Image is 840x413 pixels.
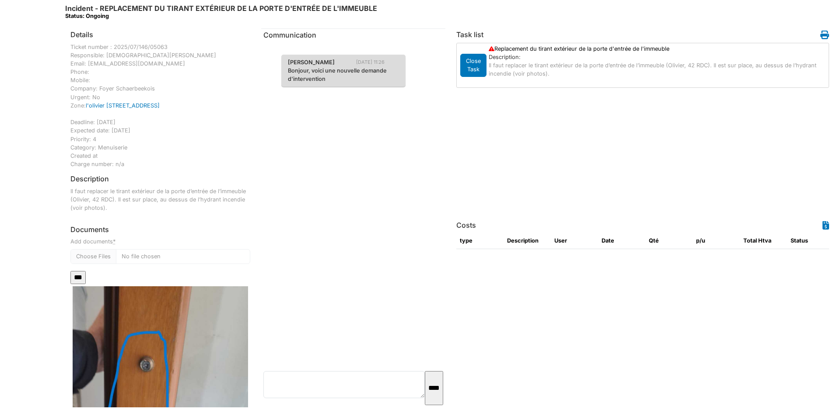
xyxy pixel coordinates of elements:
a: Close Task [460,60,486,69]
p: Il faut replacer le tirant extérieur de la porte d’entrée de l’immeuble (Olivier, 42 RDC). Il est... [489,61,824,78]
h6: Details [70,31,93,39]
p: Il faut replacer le tirant extérieur de la porte d’entrée de l’immeuble (Olivier, 42 RDC). Il est... [70,187,250,212]
span: translation missing: en.total [743,237,757,244]
span: translation missing: en.todo.action.close_task [466,58,481,73]
th: Description [504,233,551,249]
th: Status [787,233,834,249]
th: Date [598,233,645,249]
abbr: required [113,238,115,245]
h6: Incident - REPLACEMENT DU TIRANT EXTÉRIEUR DE LA PORTE D'ENTRÉE DE L'IMMEUBLE [65,4,377,20]
a: l'olivier [STREET_ADDRESS] [86,102,160,109]
p: Bonjour, voici une nouvelle demande d'intervention [288,66,399,83]
th: type [456,233,504,249]
th: Qté [645,233,693,249]
span: [DATE] 11:26 [356,59,391,66]
h6: Task list [456,31,483,39]
h6: Description [70,175,109,183]
div: Description: [489,53,824,61]
div: Status: Ongoing [65,13,377,19]
div: Ticket number : 2025/07/146/05063 Responsible: [DEMOGRAPHIC_DATA][PERSON_NAME] Email: [EMAIL_ADDR... [70,43,250,169]
label: Add documents [70,237,115,246]
h6: Costs [456,221,476,229]
span: translation missing: en.HTVA [758,237,771,244]
th: User [551,233,598,249]
i: Work order [820,31,829,39]
h6: Documents [70,226,250,234]
div: Replacement du tirant extérieur de la porte d'entrée de l'immeuble [484,45,829,53]
span: translation missing: en.communication.communication [263,31,316,39]
span: [PERSON_NAME] [281,58,341,66]
th: p/u [693,233,740,249]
